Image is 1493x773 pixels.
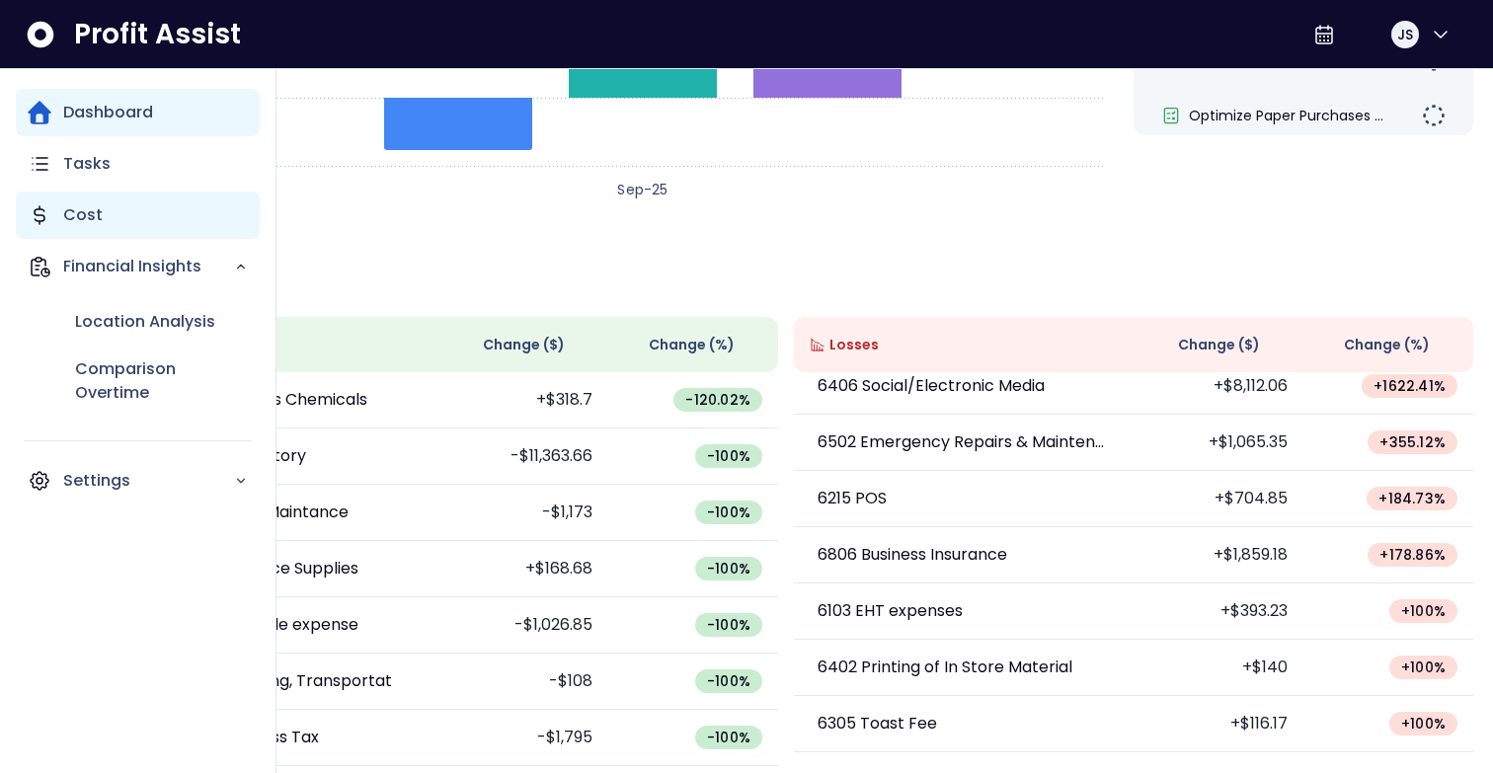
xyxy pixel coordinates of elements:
p: 6406 Social/Electronic Media [818,374,1045,398]
p: 6402 Printing of In Store Material [818,656,1072,679]
span: Losses [829,335,879,355]
span: -100 % [707,671,750,691]
span: Change (%) [1344,335,1430,355]
span: -100 % [707,502,750,522]
td: -$108 [438,654,608,710]
td: -$1,173 [438,485,608,541]
span: -100 % [707,446,750,466]
td: +$704.85 [1134,471,1303,527]
p: 6215 POS [818,487,887,510]
span: + 1622.41 % [1374,376,1446,396]
span: JS [1397,25,1413,44]
span: + 355.12 % [1379,432,1446,452]
span: -100 % [707,615,750,635]
span: Change (%) [649,335,735,355]
td: -$11,363.66 [438,428,608,485]
span: Change ( $ ) [1178,335,1260,355]
span: + 100 % [1401,657,1446,677]
p: Tasks [63,152,111,176]
span: + 100 % [1401,714,1446,734]
td: +$393.23 [1134,583,1303,640]
td: +$168.68 [438,541,608,597]
td: -$1,026.85 [438,597,608,654]
p: Location Analysis [75,310,215,334]
p: Financial Insights [63,255,234,278]
p: 6103 EHT expenses [818,599,963,623]
span: Profit Assist [74,17,241,52]
img: todo [1422,104,1446,127]
span: -100 % [707,559,750,579]
span: + 184.73 % [1378,489,1446,508]
td: +$1,065.35 [1134,415,1303,471]
span: Change ( $ ) [483,335,565,355]
p: Dashboard [63,101,153,124]
span: + 100 % [1401,601,1446,621]
td: +$116.17 [1134,696,1303,752]
span: + 178.86 % [1379,545,1446,565]
td: +$140 [1134,640,1303,696]
text: Sep-25 [617,180,668,199]
span: -120.02 % [685,390,750,410]
td: +$318.7 [438,372,608,428]
td: +$1,859.18 [1134,527,1303,583]
td: +$8,112.06 [1134,358,1303,415]
p: Comparison Overtime [75,357,248,405]
p: 6502 Emergency Repairs & Maintenance [818,430,1110,454]
span: -100 % [707,728,750,747]
p: 6305 Toast Fee [818,712,937,735]
p: Settings [63,469,234,493]
p: Cost [63,203,103,227]
p: Wins & Losses [99,273,1473,293]
span: Optimize Paper Purchases ... [1189,106,1383,125]
p: 6806 Business Insurance [818,543,1007,567]
td: -$1,795 [438,710,608,766]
